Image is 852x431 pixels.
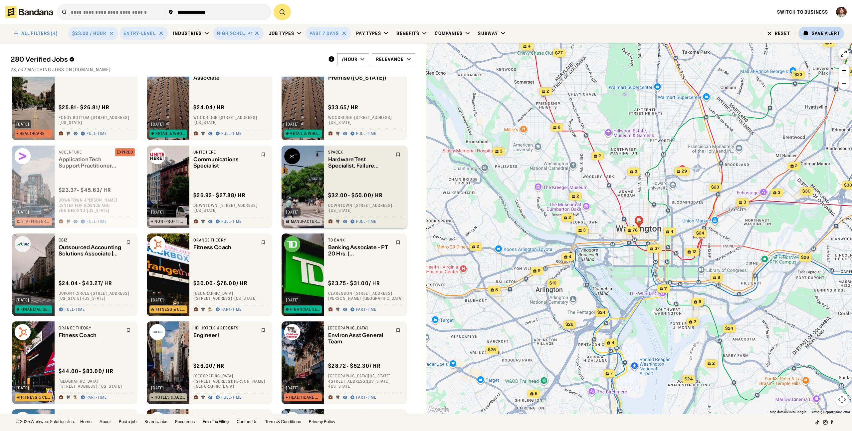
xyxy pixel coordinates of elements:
[15,412,31,428] img: Children's National Hospital logo
[685,376,693,381] span: $24
[428,406,450,414] a: Open this area in Google Maps (opens a new window)
[635,169,637,175] span: 2
[59,244,122,257] div: Outsourced Accounting Solutions Associate | Summer 2026
[65,307,85,312] div: Full-time
[16,298,29,302] div: [DATE]
[376,56,404,62] div: Relevance
[16,386,29,390] div: [DATE]
[151,386,164,390] div: [DATE]
[269,30,294,36] div: Job Types
[699,299,701,305] span: 6
[795,163,798,169] span: 2
[328,291,403,301] div: Clarendon · [STREET_ADDRESS][PERSON_NAME] · [GEOGRAPHIC_DATA]
[119,420,136,424] a: Post a job
[203,420,229,424] a: Free Tax Filing
[21,307,51,311] div: Financial Services
[193,291,268,301] div: [GEOGRAPHIC_DATA] · [STREET_ADDRESS] · [US_STATE]
[11,77,415,414] div: grid
[237,420,257,424] a: Contact Us
[289,395,320,399] div: Healthcare & Mental Health
[193,374,268,389] div: [GEOGRAPHIC_DATA] · [STREET_ADDRESS][PERSON_NAME] · [GEOGRAPHIC_DATA]
[284,148,300,164] img: SpaceX logo
[286,386,299,390] div: [DATE]
[156,307,185,311] div: Fitness & Clubs
[356,30,381,36] div: Pay Types
[193,203,268,213] div: Downtown · [STREET_ADDRESS] · [US_STATE]
[583,227,586,233] span: 3
[610,371,613,376] span: 7
[328,115,403,125] div: Woodridge · [STREET_ADDRESS] · [US_STATE]
[221,395,242,400] div: Full-time
[718,275,720,280] span: 8
[59,379,133,389] div: [GEOGRAPHIC_DATA] · [STREET_ADDRESS] · [US_STATE]
[193,363,224,370] div: $ 26.00 / hr
[284,324,300,340] img: Children's National Hospital logo
[342,56,357,62] div: /hour
[597,310,605,315] span: $24
[655,246,660,251] span: 37
[794,72,802,77] span: $23
[59,325,122,331] div: Orange Theory
[692,249,697,255] span: 12
[328,150,392,155] div: SpaceX
[488,347,496,352] span: $25
[173,30,202,36] div: Industries
[328,156,392,169] div: Hardware Test Specialist, Failure Analysis (Gateway) - 8194820002
[633,227,638,233] span: 78
[546,89,549,94] span: 2
[328,413,392,419] div: [GEOGRAPHIC_DATA]
[248,30,253,36] div: +1
[328,332,392,345] div: Environ Asst General Team
[286,210,299,214] div: [DATE]
[193,244,257,250] div: Fitness Coach
[15,324,31,340] img: Orange Theory logo
[328,374,403,389] div: [GEOGRAPHIC_DATA][US_STATE] · [STREET_ADDRESS][US_STATE] · [US_STATE]
[725,326,733,331] span: $24
[87,395,107,400] div: Part-time
[836,7,847,17] img: Profile photo
[830,40,833,46] span: 2
[221,307,242,312] div: Part-time
[568,215,571,220] span: 2
[59,280,112,287] div: $ 24.04 - $43.27 / hr
[812,30,840,36] div: Save Alert
[221,219,242,224] div: Full-time
[80,420,92,424] a: Home
[477,244,479,249] span: 2
[286,298,299,302] div: [DATE]
[193,104,225,111] div: $ 24.04 / hr
[155,395,185,399] div: Hotels & Accommodation
[193,413,257,419] div: [GEOGRAPHIC_DATA]
[16,122,29,126] div: [DATE]
[671,229,673,234] span: 4
[682,169,687,174] span: 29
[155,132,185,136] div: Retail & Wholesale
[801,255,809,260] span: $26
[356,307,376,312] div: Part-time
[555,50,563,55] span: $27
[777,9,828,15] a: Switch to Business
[16,420,75,424] div: © 2025 Workwise Solutions Inc.
[694,319,696,325] span: 2
[310,30,339,36] div: Past 7 days
[193,332,257,338] div: Engineer I
[290,132,320,136] div: Retail & Wholesale
[328,280,380,287] div: $ 23.75 - $31.00 / hr
[664,286,668,291] span: 11
[284,412,300,428] img: Children's National Hospital logo
[72,30,106,36] div: $23.00 / hour
[576,194,579,199] span: 2
[565,322,573,327] span: $26
[193,325,257,331] div: HEI Hotels & Resorts
[328,363,381,370] div: $ 28.72 - $52.30 / hr
[810,410,819,414] a: Terms (opens in new tab)
[328,104,358,111] div: $ 33.65 / hr
[21,395,51,399] div: Fitness & Clubs
[59,291,133,301] div: Dupont Circle · [STREET_ADDRESS][US_STATE] · [US_STATE]
[775,31,790,36] div: Reset
[123,30,155,36] div: Entry-Level
[59,104,109,111] div: $ 25.81 - $26.81 / hr
[328,325,392,331] div: [GEOGRAPHIC_DATA]
[569,254,571,260] span: 4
